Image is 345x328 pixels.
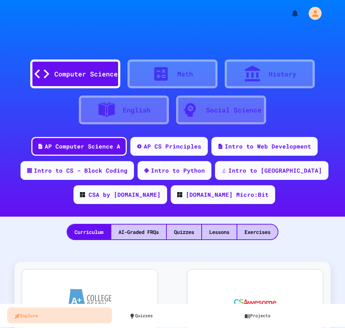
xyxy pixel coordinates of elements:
div: My Notifications [277,7,301,19]
div: AP Computer Science A [45,142,120,151]
iframe: chat widget [285,268,338,298]
div: Exercises [237,225,278,239]
div: [DOMAIN_NAME] Micro:Bit [186,190,269,199]
div: AP CS Principles [144,142,201,151]
img: A+ College Ready [68,289,112,316]
div: Social Science [206,105,261,115]
div: My Account [301,5,323,22]
div: Intro to [GEOGRAPHIC_DATA] [228,166,322,175]
div: Lessons [202,225,237,239]
img: CS Awesome [227,280,283,324]
div: Computer Science [54,69,118,79]
a: Quizzes [122,307,227,323]
div: Math [177,69,193,79]
div: Intro to Web Development [225,142,311,151]
iframe: chat widget [315,299,338,321]
div: Intro to CS - Block Coding [34,166,127,175]
div: Quizzes [167,225,201,239]
div: Curriculum [67,225,111,239]
a: Projects [237,307,342,323]
img: CODE_logo_RGB.png [80,192,85,197]
div: English [123,105,151,115]
div: AI-Graded FRQs [111,225,166,239]
img: CODE_logo_RGB.png [177,192,182,197]
div: CSA by [DOMAIN_NAME] [89,190,161,199]
div: History [269,69,296,79]
a: Explore [7,307,112,323]
div: Intro to Python [151,166,205,175]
